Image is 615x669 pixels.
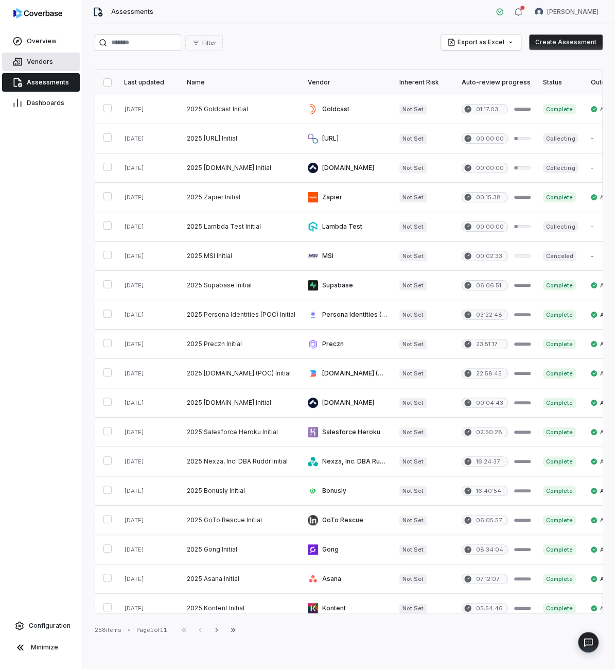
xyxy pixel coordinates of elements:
div: 258 items [95,626,121,634]
button: Yuni Shin avatar[PERSON_NAME] [529,4,605,20]
div: Auto-review progress [462,78,531,87]
a: Overview [2,32,80,50]
a: Configuration [4,616,78,635]
div: Inherent Risk [399,78,449,87]
a: Vendors [2,53,80,71]
div: Last updated [124,78,174,87]
div: Status [543,78,578,87]
span: Assessments [27,78,69,87]
span: Overview [27,37,57,45]
button: Export as Excel [441,35,521,50]
img: logo-D7KZi-bG.svg [13,8,62,19]
span: Configuration [29,622,71,630]
div: • [128,626,130,633]
div: Name [187,78,295,87]
button: Filter [185,35,223,50]
div: Page 1 of 11 [136,626,167,634]
span: Vendors [27,58,53,66]
span: Filter [202,39,216,47]
a: Assessments [2,73,80,92]
span: Minimize [31,643,58,651]
span: Assessments [111,8,153,16]
img: Yuni Shin avatar [535,8,543,16]
button: Create Assessment [529,35,603,50]
button: Minimize [4,637,78,658]
span: Dashboards [27,99,64,107]
a: Dashboards [2,94,80,112]
span: [PERSON_NAME] [547,8,599,16]
div: Vendor [308,78,387,87]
